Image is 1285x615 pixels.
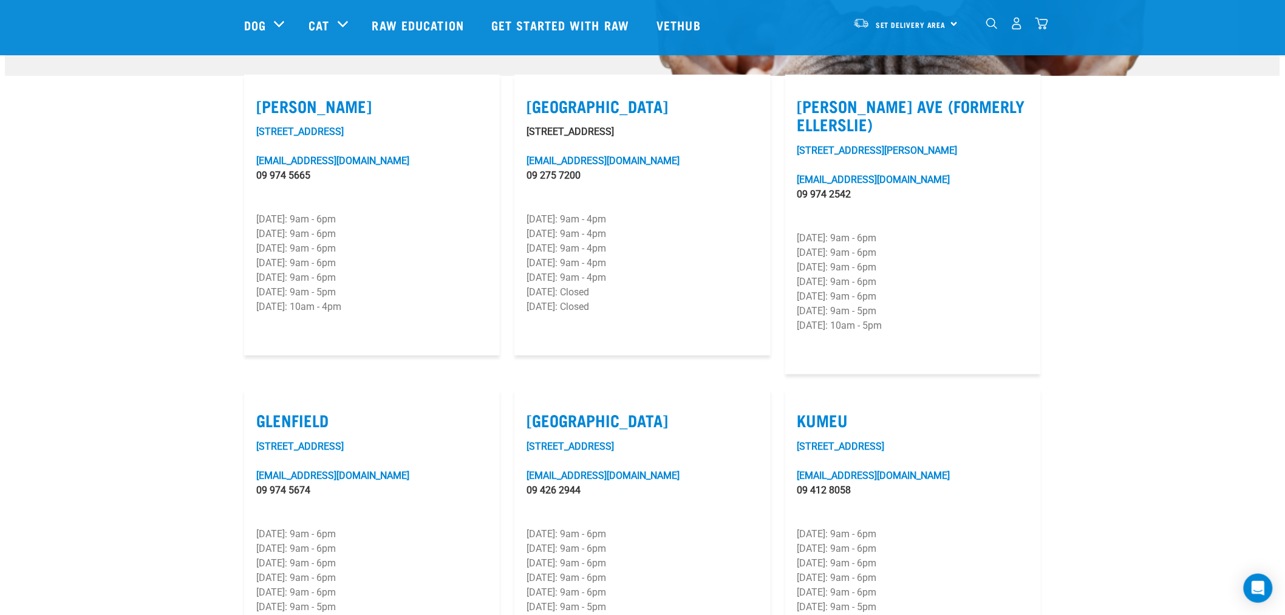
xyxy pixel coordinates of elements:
a: Vethub [644,1,716,49]
p: [DATE]: 9am - 6pm [797,571,1029,585]
p: [DATE]: 9am - 6pm [256,212,488,227]
label: Glenfield [256,411,488,430]
img: user.png [1011,17,1023,30]
p: [DATE]: 9am - 6pm [797,585,1029,600]
p: [DATE]: 9am - 6pm [527,585,758,600]
p: [DATE]: 9am - 6pm [527,571,758,585]
p: [DATE]: 9am - 6pm [256,241,488,256]
p: [DATE]: 9am - 4pm [527,256,758,270]
p: [DATE]: 9am - 6pm [797,289,1029,304]
p: [DATE]: 9am - 6pm [797,541,1029,556]
span: Set Delivery Area [876,22,946,27]
a: [EMAIL_ADDRESS][DOMAIN_NAME] [527,470,680,481]
p: [DATE]: 9am - 5pm [256,285,488,300]
p: [DATE]: 9am - 4pm [527,212,758,227]
a: [EMAIL_ADDRESS][DOMAIN_NAME] [797,174,950,185]
a: [STREET_ADDRESS] [797,441,885,452]
p: [DATE]: 10am - 4pm [256,300,488,314]
a: 09 426 2944 [527,484,581,496]
a: 09 412 8058 [797,484,851,496]
p: [DATE]: 9am - 6pm [797,275,1029,289]
label: [GEOGRAPHIC_DATA] [527,411,758,430]
img: home-icon-1@2x.png [986,18,998,29]
p: [DATE]: 9am - 6pm [527,541,758,556]
a: 09 275 7200 [527,170,581,181]
p: [DATE]: 9am - 5pm [256,600,488,614]
a: 09 974 2542 [797,188,851,200]
img: home-icon@2x.png [1035,17,1048,30]
label: [GEOGRAPHIC_DATA] [527,97,758,115]
label: Kumeu [797,411,1029,430]
a: [STREET_ADDRESS] [256,441,344,452]
p: [DATE]: 9am - 6pm [256,256,488,270]
p: [DATE]: 9am - 6pm [797,260,1029,275]
p: [DATE]: Closed [527,285,758,300]
a: [STREET_ADDRESS] [527,441,614,452]
div: Open Intercom Messenger [1244,574,1273,603]
p: [DATE]: 9am - 6pm [256,556,488,571]
p: [STREET_ADDRESS] [527,125,758,139]
a: [EMAIL_ADDRESS][DOMAIN_NAME] [256,470,409,481]
p: [DATE]: 9am - 4pm [527,227,758,241]
a: Raw Education [360,1,479,49]
p: [DATE]: 10am - 5pm [797,318,1029,333]
a: Get started with Raw [479,1,644,49]
p: [DATE]: 9am - 4pm [527,241,758,256]
a: [EMAIL_ADDRESS][DOMAIN_NAME] [797,470,950,481]
p: [DATE]: 9am - 6pm [256,585,488,600]
p: [DATE]: 9am - 6pm [256,541,488,556]
a: 09 974 5674 [256,484,310,496]
label: [PERSON_NAME] [256,97,488,115]
img: van-moving.png [853,18,870,29]
a: 09 974 5665 [256,170,310,181]
p: [DATE]: 9am - 6pm [527,556,758,571]
p: [DATE]: 9am - 6pm [256,527,488,541]
p: [DATE]: 9am - 6pm [797,556,1029,571]
p: [DATE]: 9am - 6pm [256,227,488,241]
p: [DATE]: 9am - 6pm [797,246,1029,260]
a: Cat [308,16,329,34]
p: [DATE]: 9am - 5pm [797,304,1029,318]
a: [STREET_ADDRESS][PERSON_NAME] [797,145,958,156]
a: [STREET_ADDRESS] [256,126,344,137]
p: [DATE]: 9am - 6pm [527,527,758,541]
a: Dog [244,16,266,34]
p: [DATE]: 9am - 5pm [797,600,1029,614]
label: [PERSON_NAME] Ave (Formerly Ellerslie) [797,97,1029,134]
p: [DATE]: 9am - 6pm [797,231,1029,246]
p: [DATE]: 9am - 5pm [527,600,758,614]
p: [DATE]: 9am - 4pm [527,270,758,285]
a: [EMAIL_ADDRESS][DOMAIN_NAME] [256,155,409,167]
p: [DATE]: 9am - 6pm [797,527,1029,541]
p: [DATE]: Closed [527,300,758,314]
p: [DATE]: 9am - 6pm [256,270,488,285]
a: [EMAIL_ADDRESS][DOMAIN_NAME] [527,155,680,167]
p: [DATE]: 9am - 6pm [256,571,488,585]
